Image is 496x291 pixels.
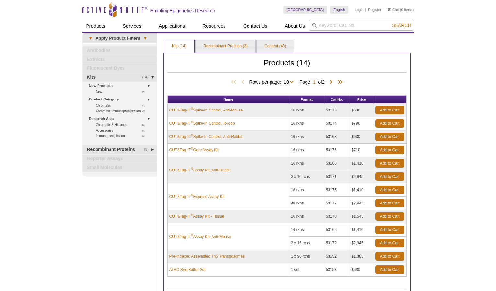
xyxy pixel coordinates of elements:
[289,237,324,250] td: 3 x 16 rxns
[375,239,404,247] a: Add to Cart
[324,157,350,170] td: 53160
[375,186,404,194] a: Add to Cart
[375,212,404,221] a: Add to Cart
[82,163,157,172] a: Small Molecules
[169,214,224,219] a: CUT&Tag-IT®Assay Kit - Tissue
[350,130,374,144] td: $630
[289,210,324,223] td: 16 rxns
[375,159,404,168] a: Add to Cart
[96,128,149,133] a: (3)Accessories
[249,78,296,85] span: Rows per page:
[388,8,391,11] img: Your Cart
[191,134,193,137] sup: ®
[169,107,243,113] a: CUT&Tag-IT®Spike-In Control, Anti-Mouse
[191,107,193,111] sup: ®
[375,119,404,128] a: Add to Cart
[96,89,149,94] a: (8)New
[289,250,324,263] td: 1 x 96 rxns
[324,144,350,157] td: 53176
[289,104,324,117] td: 16 rxns
[350,170,374,183] td: $2,945
[239,79,246,86] span: Previous Page
[350,183,374,197] td: $1,410
[350,223,374,237] td: $1,410
[350,117,374,130] td: $790
[388,6,414,14] li: (0 items)
[169,234,231,239] a: CUT&Tag-IT®Assay Kit, Anti-Mouse
[168,96,290,104] th: Name
[230,79,239,86] span: First Page
[355,7,363,12] a: Login
[169,121,235,126] a: CUT&Tag-IT®Spike-In Control, R-loop
[164,40,194,53] a: Kits (14)
[375,146,404,154] a: Add to Cart
[350,144,374,157] td: $710
[289,157,324,170] td: 16 rxns
[350,250,374,263] td: $1,385
[169,167,231,173] a: CUT&Tag-IT®Assay Kit, Anti-Rabbit
[289,144,324,157] td: 16 rxns
[392,23,411,28] span: Search
[324,250,350,263] td: 53152
[144,145,152,154] span: (3)
[289,170,324,183] td: 3 x 16 rxns
[82,33,157,43] a: ▾Apply Product Filters▾
[150,8,215,14] h2: Enabling Epigenetics Research
[350,237,374,250] td: $2,945
[140,35,150,41] span: ▾
[350,96,374,104] th: Price
[324,170,350,183] td: 53171
[388,7,399,12] a: Cart
[82,64,157,73] a: Fluorescent Dyes
[169,253,245,259] a: Pre-indexed Assembled Tn5 Transposomes
[191,233,193,237] sup: ®
[86,35,96,41] span: ▾
[324,130,350,144] td: 53168
[82,20,109,32] a: Products
[390,22,413,28] button: Search
[350,210,374,223] td: $1,545
[324,210,350,223] td: 53170
[96,103,149,108] a: (7)Chromatin
[324,223,350,237] td: 53165
[289,263,324,276] td: 1 set
[375,199,404,207] a: Add to Cart
[289,183,324,197] td: 16 rxns
[82,73,157,82] a: (14)Kits
[155,20,189,32] a: Applications
[334,79,344,86] span: Last Page
[82,155,157,163] a: Reporter Assays
[324,263,350,276] td: 53153
[169,267,206,273] a: ATAC-Seq Buffer Set
[239,20,271,32] a: Contact Us
[324,117,350,130] td: 53174
[281,20,309,32] a: About Us
[169,134,242,140] a: CUT&Tag-IT®Spike-In Control, Anti-Rabbit
[330,6,348,14] a: English
[324,96,350,104] th: Cat No.
[324,104,350,117] td: 53173
[142,103,149,108] span: (7)
[96,122,149,128] a: (12)Chromatin & Histones
[324,197,350,210] td: 53177
[119,20,145,32] a: Services
[375,133,404,141] a: Add to Cart
[350,104,374,117] td: $630
[142,133,149,139] span: (3)
[191,193,193,197] sup: ®
[96,133,149,139] a: (3)Immunoprecipitation
[191,213,193,217] sup: ®
[191,167,193,170] sup: ®
[96,108,149,114] a: (7)Chromatin Immunoprecipitation
[142,89,149,94] span: (8)
[368,7,381,12] a: Register
[309,20,414,31] input: Keyword, Cat. No.
[324,237,350,250] td: 53172
[350,263,374,276] td: $630
[257,40,294,53] a: Content (43)
[328,79,334,86] span: Next Page
[196,40,255,53] a: Recombinant Proteins (3)
[82,145,157,154] a: (3)Recombinant Proteins
[296,79,328,85] span: Page of
[322,79,325,85] span: 2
